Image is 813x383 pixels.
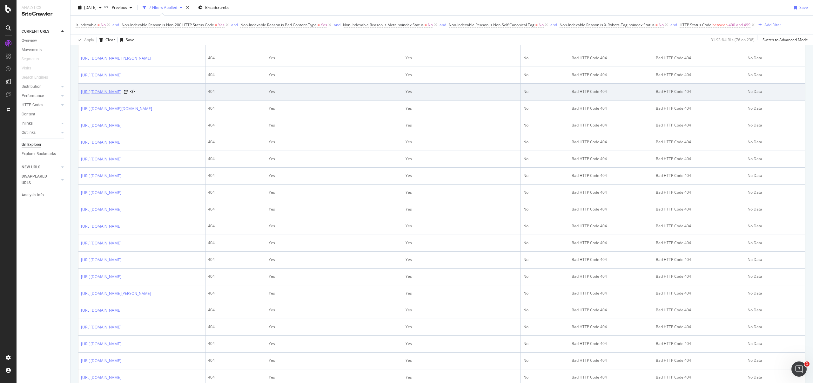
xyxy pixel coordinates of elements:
div: No [523,341,566,347]
div: Yes [269,89,400,94]
div: Bad HTTP Code 404 [656,72,742,78]
div: Bad HTTP Code 404 [572,156,650,162]
div: 404 [208,324,263,330]
div: No Data [748,122,803,128]
div: No Data [748,173,803,179]
button: Clear [97,35,115,45]
a: [URL][DOMAIN_NAME] [81,240,121,246]
div: 404 [208,72,263,78]
div: Bad HTTP Code 404 [656,55,742,61]
div: 404 [208,139,263,145]
div: Bad HTTP Code 404 [656,190,742,195]
div: DISAPPEARED URLS [22,173,54,186]
div: Content [22,111,35,118]
div: 404 [208,106,263,111]
div: Movements [22,47,42,53]
span: = [535,22,538,28]
div: Yes [406,257,518,263]
div: Analysis Info [22,192,44,198]
a: [URL][DOMAIN_NAME] [81,358,121,364]
div: Bad HTTP Code 404 [656,358,742,363]
div: 404 [208,358,263,363]
div: Yes [269,156,400,162]
a: [URL][DOMAIN_NAME] [81,206,121,213]
a: Explorer Bookmarks [22,151,66,157]
div: 404 [208,122,263,128]
div: 404 [208,223,263,229]
div: Yes [269,139,400,145]
iframe: Intercom live chat [791,361,807,377]
a: Outlinks [22,129,59,136]
div: No [523,72,566,78]
span: = [215,22,217,28]
div: Bad HTTP Code 404 [572,257,650,263]
button: Breadcrumbs [196,3,232,13]
div: No [523,358,566,363]
div: Add Filter [764,22,781,28]
div: and [112,22,119,28]
div: Yes [406,307,518,313]
a: Segments [22,56,45,62]
div: Yes [269,324,400,330]
div: No [523,223,566,229]
button: 7 Filters Applied [140,3,185,13]
a: Movements [22,47,66,53]
span: = [655,22,658,28]
a: Overview [22,37,66,44]
a: Inlinks [22,120,59,127]
div: Bad HTTP Code 404 [572,307,650,313]
div: Bad HTTP Code 404 [656,341,742,347]
a: Visits [22,65,37,72]
div: Yes [269,358,400,363]
div: No [523,106,566,111]
button: and [670,22,677,28]
div: Yes [406,89,518,94]
div: No Data [748,139,803,145]
a: [URL][DOMAIN_NAME] [81,72,121,78]
div: 404 [208,206,263,212]
div: Yes [269,307,400,313]
a: [URL][DOMAIN_NAME] [81,190,121,196]
div: No Data [748,206,803,212]
div: Bad HTTP Code 404 [656,223,742,229]
div: Yes [406,122,518,128]
div: and [440,22,446,28]
div: Bad HTTP Code 404 [572,72,650,78]
div: Yes [269,240,400,246]
div: HTTP Codes [22,102,43,108]
div: Yes [406,139,518,145]
span: 2025 Oct. 15th [84,5,97,10]
span: Non-Indexable Reason is Bad Content-Type [240,22,317,28]
div: No Data [748,307,803,313]
div: No Data [748,274,803,279]
div: 404 [208,290,263,296]
div: No [523,173,566,179]
a: CURRENT URLS [22,28,59,35]
span: 1 [804,361,810,367]
div: No [523,122,566,128]
div: Yes [269,106,400,111]
div: Save [126,37,134,42]
div: Yes [406,290,518,296]
div: No [523,257,566,263]
a: NEW URLS [22,164,59,171]
span: Breadcrumbs [205,5,229,10]
div: Yes [269,206,400,212]
button: and [231,22,238,28]
div: No Data [748,55,803,61]
div: Bad HTTP Code 404 [656,324,742,330]
div: No Data [748,341,803,347]
div: No Data [748,240,803,246]
span: vs [104,4,109,10]
div: 404 [208,190,263,195]
div: No [523,274,566,279]
div: Bad HTTP Code 404 [656,257,742,263]
a: [URL][DOMAIN_NAME] [81,173,121,179]
div: Bad HTTP Code 404 [656,122,742,128]
div: No Data [748,257,803,263]
div: Explorer Bookmarks [22,151,56,157]
div: Yes [406,358,518,363]
a: Search Engines [22,74,54,81]
div: Bad HTTP Code 404 [656,156,742,162]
